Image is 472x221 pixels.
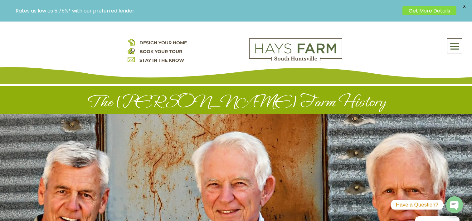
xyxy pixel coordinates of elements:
span: X [460,2,469,11]
h1: The [PERSON_NAME] Farm History [68,92,405,114]
a: BOOK YOUR TOUR [139,49,182,54]
img: design your home [128,38,135,46]
a: hays farm homes huntsville development [249,56,342,62]
a: DESIGN YOUR HOME [139,40,187,46]
a: STAY IN THE KNOW [139,57,184,63]
a: Get More Details [402,6,456,15]
img: Logo [249,38,342,61]
p: Rates as low as 5.75%* with our preferred lender [16,8,399,14]
img: book your home tour [128,47,135,54]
